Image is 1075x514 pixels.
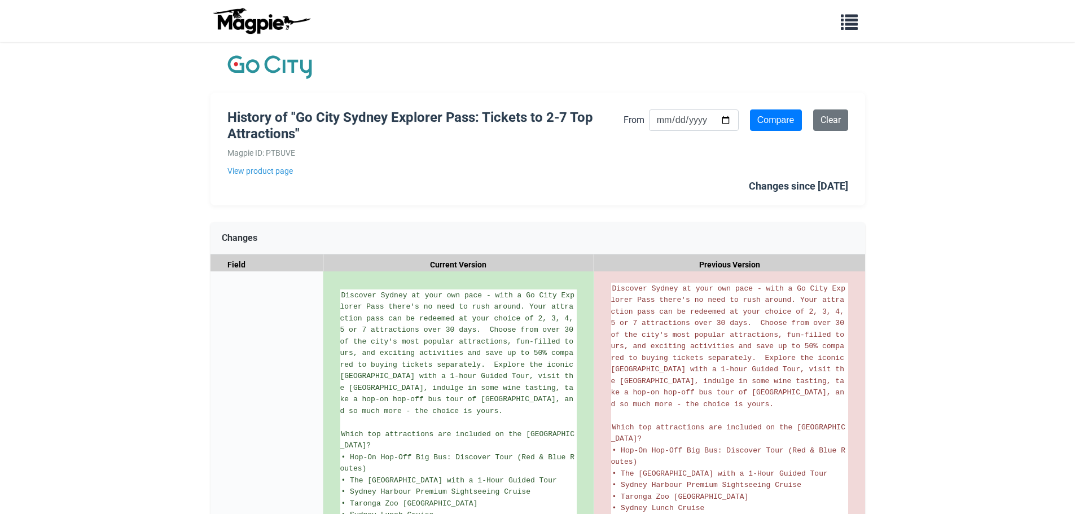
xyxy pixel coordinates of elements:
span: Which top attractions are included on the [GEOGRAPHIC_DATA]? [340,430,574,450]
span: Discover Sydney at your own pace - with a Go City Explorer Pass there's no need to rush around. Y... [611,284,849,408]
span: • Taronga Zoo [GEOGRAPHIC_DATA] [341,499,478,508]
div: Field [210,254,323,275]
a: View product page [227,165,624,177]
span: • Taronga Zoo [GEOGRAPHIC_DATA] [612,493,749,501]
h1: History of "Go City Sydney Explorer Pass: Tickets to 2-7 Top Attractions" [227,109,624,142]
div: Current Version [323,254,594,275]
span: • Sydney Harbour Premium Sightseeing Cruise [612,481,801,489]
a: Clear [813,109,848,131]
div: Changes [210,222,865,254]
img: Company Logo [227,53,312,81]
span: Which top attractions are included on the [GEOGRAPHIC_DATA]? [611,423,845,443]
label: From [624,113,644,128]
span: Discover Sydney at your own pace - with a Go City Explorer Pass there's no need to rush around. Y... [340,291,578,415]
span: • Hop-On Hop-Off Big Bus: Discover Tour (Red & Blue Routes) [611,446,845,467]
div: Previous Version [594,254,865,275]
span: • The [GEOGRAPHIC_DATA] with a 1-Hour Guided Tour [612,469,828,478]
input: Compare [750,109,802,131]
div: Magpie ID: PTBUVE [227,147,624,159]
img: logo-ab69f6fb50320c5b225c76a69d11143b.png [210,7,312,34]
span: • The [GEOGRAPHIC_DATA] with a 1-Hour Guided Tour [341,476,557,485]
span: • Sydney Harbour Premium Sightseeing Cruise [341,487,530,496]
span: • Sydney Lunch Cruise [612,504,705,512]
span: • Hop-On Hop-Off Big Bus: Discover Tour (Red & Blue Routes) [340,453,574,473]
div: Changes since [DATE] [749,178,848,195]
